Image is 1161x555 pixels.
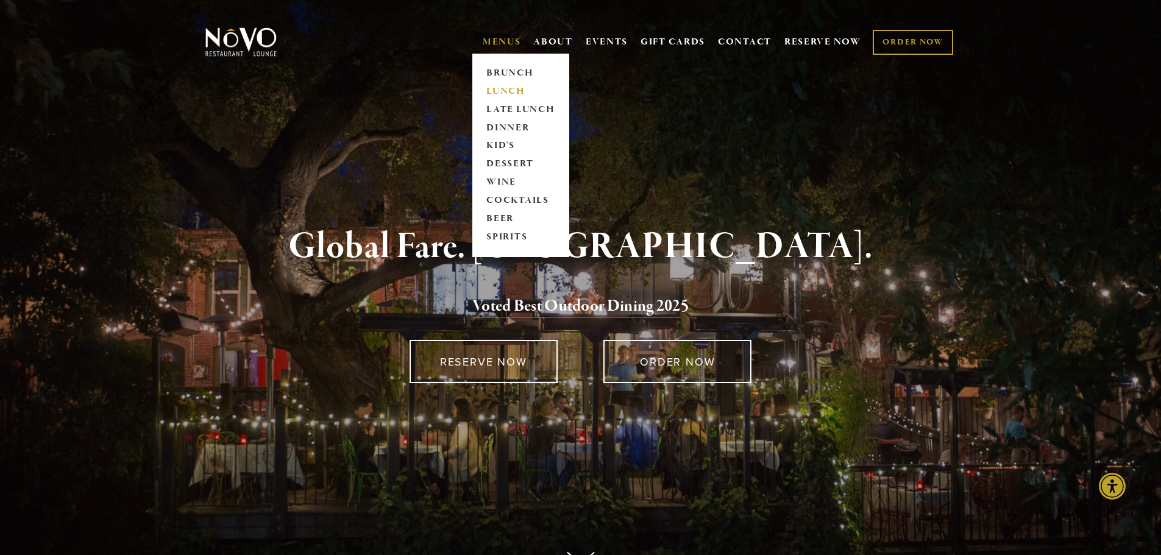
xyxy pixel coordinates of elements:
a: ABOUT [533,36,573,48]
a: DESSERT [483,155,559,174]
a: COCKTAILS [483,192,559,210]
div: Accessibility Menu [1099,473,1126,500]
a: WINE [483,174,559,192]
a: ORDER NOW [873,30,953,55]
a: DINNER [483,119,559,137]
a: LATE LUNCH [483,101,559,119]
a: BRUNCH [483,64,559,82]
a: KID'S [483,137,559,155]
a: CONTACT [718,30,772,54]
img: Novo Restaurant &amp; Lounge [203,27,279,57]
strong: Global Fare. [GEOGRAPHIC_DATA]. [288,224,873,270]
h2: 5 [225,294,936,319]
a: RESERVE NOW [410,340,558,383]
a: EVENTS [586,36,628,48]
a: ORDER NOW [603,340,751,383]
a: MENUS [483,36,521,48]
a: Voted Best Outdoor Dining 202 [472,295,681,319]
a: GIFT CARDS [641,30,705,54]
a: BEER [483,210,559,228]
a: RESERVE NOW [784,30,861,54]
a: LUNCH [483,82,559,101]
a: SPIRITS [483,228,559,247]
